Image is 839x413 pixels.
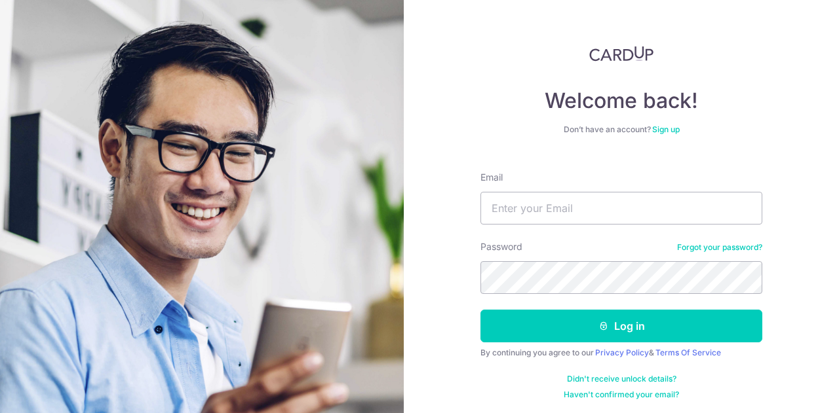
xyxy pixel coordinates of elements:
label: Email [480,171,503,184]
a: Terms Of Service [655,348,721,357]
a: Privacy Policy [595,348,649,357]
button: Log in [480,310,762,342]
a: Sign up [652,124,680,134]
label: Password [480,240,522,253]
div: Don’t have an account? [480,124,762,135]
a: Didn't receive unlock details? [567,374,676,384]
a: Forgot your password? [677,242,762,253]
div: By continuing you agree to our & [480,348,762,358]
a: Haven't confirmed your email? [564,389,679,400]
img: CardUp Logo [589,46,654,62]
input: Enter your Email [480,192,762,224]
h4: Welcome back! [480,88,762,114]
